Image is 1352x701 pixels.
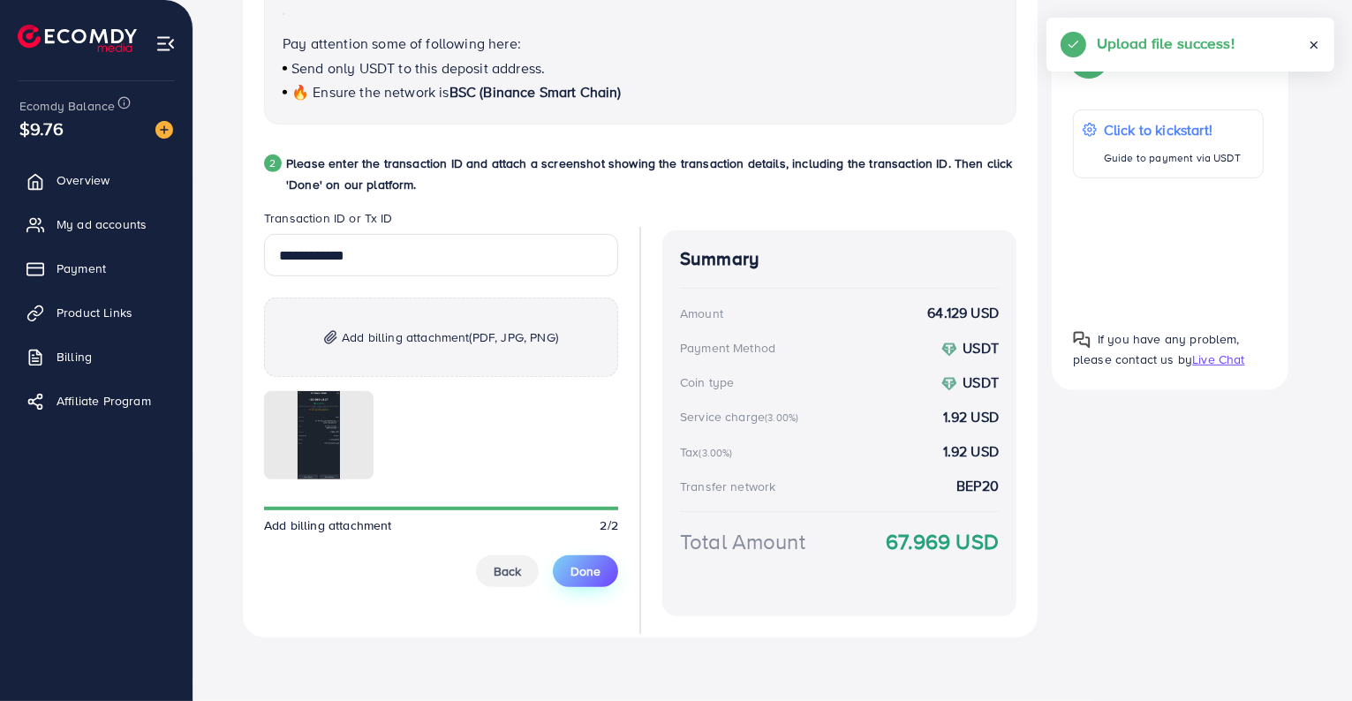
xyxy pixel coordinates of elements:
span: My ad accounts [57,215,147,233]
iframe: Chat [1277,622,1339,688]
small: (3.00%) [699,446,732,460]
h5: Upload file success! [1097,32,1235,55]
span: Overview [57,171,110,189]
span: If you have any problem, please contact us by [1073,330,1240,368]
a: Payment [13,251,179,286]
img: coin [941,376,957,392]
a: Affiliate Program [13,383,179,418]
span: Add billing attachment [342,327,558,348]
span: Done [570,562,600,580]
strong: 1.92 USD [943,407,999,427]
a: Overview [13,162,179,198]
div: 2 [264,155,282,172]
img: logo [18,25,137,52]
div: Transfer network [680,478,776,495]
img: img uploaded [298,391,340,479]
span: Billing [57,348,92,366]
span: Payment [57,260,106,277]
strong: USDT [963,373,999,392]
strong: 67.969 USD [886,526,999,557]
span: (PDF, JPG, PNG) [470,328,558,346]
a: Billing [13,339,179,374]
img: image [155,121,173,139]
span: Back [494,562,521,580]
span: BSC (Binance Smart Chain) [449,82,622,102]
p: Guide to payment via USDT [1104,147,1241,169]
img: Popup guide [1073,331,1091,349]
p: Click to kickstart! [1104,119,1241,140]
span: 2/2 [600,516,618,534]
a: My ad accounts [13,207,179,242]
div: Payment Method [680,339,775,357]
h4: Summary [680,248,999,270]
div: Total Amount [680,526,805,557]
button: Back [476,555,539,587]
p: Send only USDT to this deposit address. [283,57,998,79]
strong: USDT [963,338,999,358]
a: Product Links [13,295,179,330]
span: $9.76 [19,116,64,141]
img: menu [155,34,176,54]
small: (3.00%) [765,411,798,425]
div: Coin type [680,373,734,391]
strong: BEP20 [956,476,999,496]
span: Live Chat [1192,350,1244,368]
legend: Transaction ID or Tx ID [264,209,618,234]
p: Please enter the transaction ID and attach a screenshot showing the transaction details, includin... [286,153,1016,195]
span: 🔥 Ensure the network is [291,82,449,102]
strong: 1.92 USD [943,441,999,462]
span: Product Links [57,304,132,321]
div: Tax [680,443,738,461]
img: img [324,330,337,345]
p: Pay attention some of following here: [283,33,998,54]
span: Ecomdy Balance [19,97,115,115]
span: Add billing attachment [264,516,392,534]
div: Amount [680,305,723,322]
div: Service charge [680,408,804,426]
span: Affiliate Program [57,392,151,410]
button: Done [553,555,618,587]
strong: 64.129 USD [927,303,999,323]
img: coin [941,342,957,358]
